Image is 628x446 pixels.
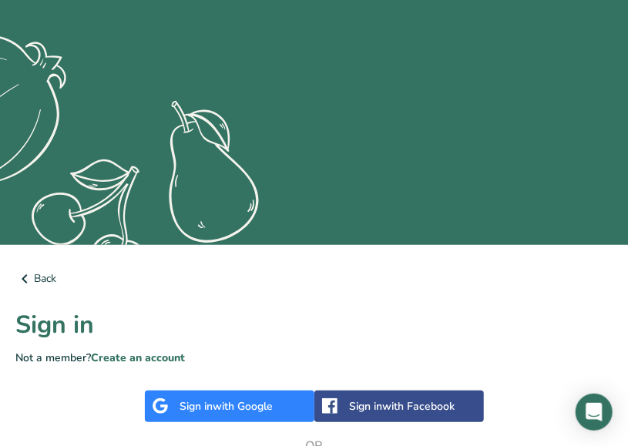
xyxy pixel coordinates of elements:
span: with Facebook [383,399,455,414]
p: Not a member? [15,350,613,366]
a: Back [15,270,613,288]
h1: Sign in [15,307,613,344]
div: Sign in [180,398,274,414]
a: Create an account [91,350,185,365]
div: Sign in [350,398,455,414]
span: with Google [213,399,274,414]
div: Open Intercom Messenger [576,394,613,431]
